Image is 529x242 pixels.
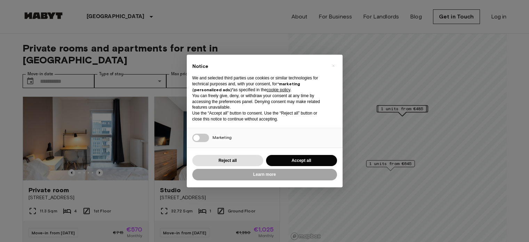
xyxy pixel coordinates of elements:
span: × [332,62,335,70]
a: cookie policy [267,87,290,92]
strong: “marketing (personalized ads)” [192,81,300,92]
p: Use the “Accept all” button to consent. Use the “Reject all” button or close this notice to conti... [192,110,326,122]
button: Close this notice [328,60,339,71]
p: You can freely give, deny, or withdraw your consent at any time by accessing the preferences pane... [192,93,326,110]
button: Reject all [192,155,263,166]
h2: Notice [192,63,326,70]
button: Learn more [192,169,337,180]
p: We and selected third parties use cookies or similar technologies for technical purposes and, wit... [192,75,326,93]
span: Marketing [213,135,232,140]
button: Accept all [266,155,337,166]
